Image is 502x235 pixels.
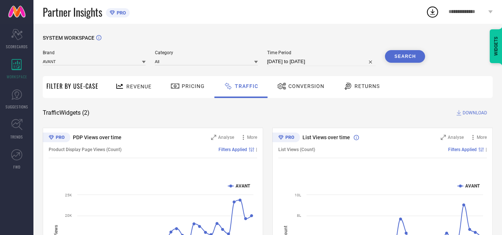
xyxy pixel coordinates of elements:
input: Select time period [267,57,376,66]
span: PRO [115,10,126,16]
text: AVANT [465,183,480,189]
div: Premium [272,133,300,144]
span: More [247,135,257,140]
text: 25K [65,193,72,197]
span: | [486,147,487,152]
span: Filters Applied [448,147,477,152]
span: Returns [354,83,380,89]
span: Conversion [288,83,324,89]
span: Filter By Use-Case [46,82,98,91]
span: List Views over time [302,134,350,140]
text: AVANT [236,183,250,189]
span: SYSTEM WORKSPACE [43,35,94,41]
span: Pricing [182,83,205,89]
span: SUGGESTIONS [6,104,28,110]
text: 20K [65,213,72,218]
span: Revenue [126,84,152,89]
span: SCORECARDS [6,44,28,49]
span: Analyse [218,135,234,140]
div: Open download list [426,5,439,19]
span: More [477,135,487,140]
span: PDP Views over time [73,134,122,140]
span: Traffic [235,83,258,89]
svg: Zoom [441,135,446,140]
span: Time Period [267,50,376,55]
span: | [256,147,257,152]
span: TRENDS [10,134,23,140]
span: List Views (Count) [278,147,315,152]
span: FWD [13,164,20,170]
span: Filters Applied [218,147,247,152]
text: 10L [295,193,301,197]
span: WORKSPACE [7,74,27,79]
span: Traffic Widgets ( 2 ) [43,109,90,117]
text: 8L [297,213,301,218]
span: Category [155,50,258,55]
span: Brand [43,50,146,55]
svg: Zoom [211,135,216,140]
span: Analyse [448,135,464,140]
button: Search [385,50,425,63]
span: DOWNLOAD [463,109,487,117]
span: Product Display Page Views (Count) [49,147,122,152]
span: Partner Insights [43,4,102,20]
div: Premium [43,133,70,144]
